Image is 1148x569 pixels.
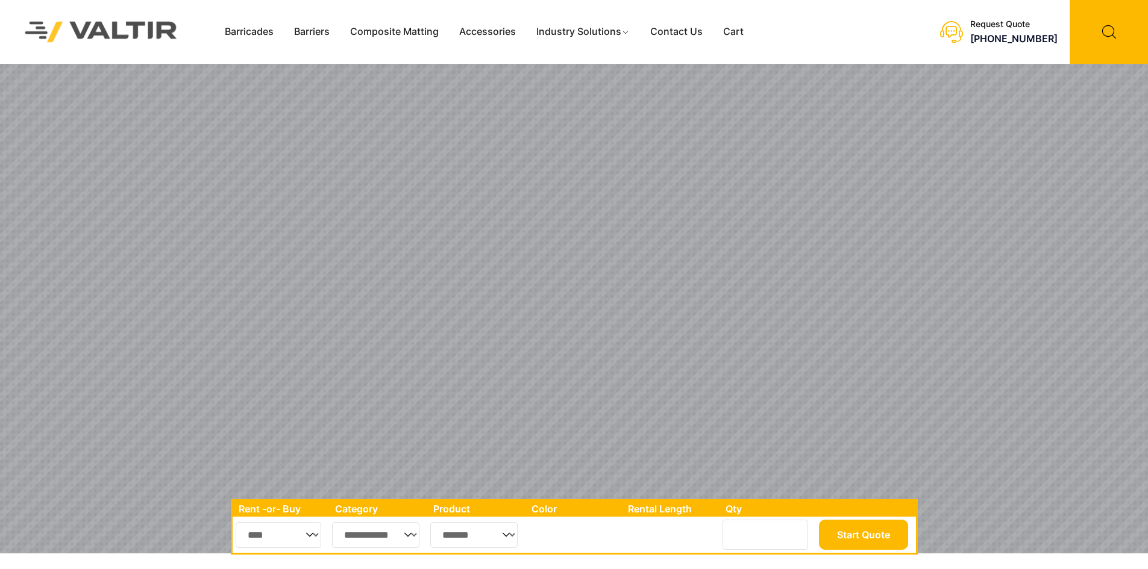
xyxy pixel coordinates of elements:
[340,23,449,41] a: Composite Matting
[622,501,720,517] th: Rental Length
[713,23,754,41] a: Cart
[819,520,908,550] button: Start Quote
[233,501,329,517] th: Rent -or- Buy
[720,501,815,517] th: Qty
[9,5,193,58] img: Valtir Rentals
[215,23,284,41] a: Barricades
[427,501,525,517] th: Product
[526,23,640,41] a: Industry Solutions
[284,23,340,41] a: Barriers
[449,23,526,41] a: Accessories
[970,33,1058,45] a: [PHONE_NUMBER]
[525,501,623,517] th: Color
[640,23,713,41] a: Contact Us
[970,19,1058,30] div: Request Quote
[329,501,428,517] th: Category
